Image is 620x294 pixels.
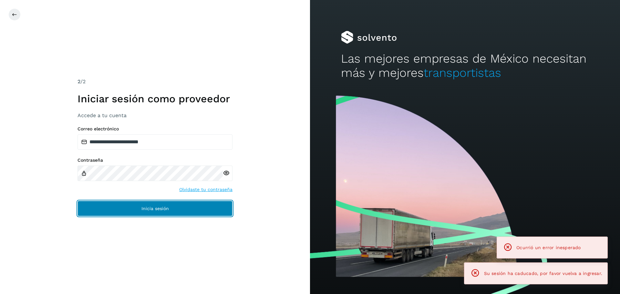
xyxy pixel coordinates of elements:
a: Olvidaste tu contraseña [179,186,232,193]
span: Inicia sesión [141,206,169,211]
label: Correo electrónico [77,126,232,132]
h2: Las mejores empresas de México necesitan más y mejores [341,52,589,80]
div: /2 [77,78,232,86]
h1: Iniciar sesión como proveedor [77,93,232,105]
span: transportistas [424,66,501,80]
span: 2 [77,78,80,85]
h3: Accede a tu cuenta [77,112,232,118]
span: Su sesión ha caducado, por favor vuelva a ingresar. [484,271,602,276]
span: Ocurrió un error inesperado [516,245,581,250]
button: Inicia sesión [77,201,232,216]
label: Contraseña [77,157,232,163]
